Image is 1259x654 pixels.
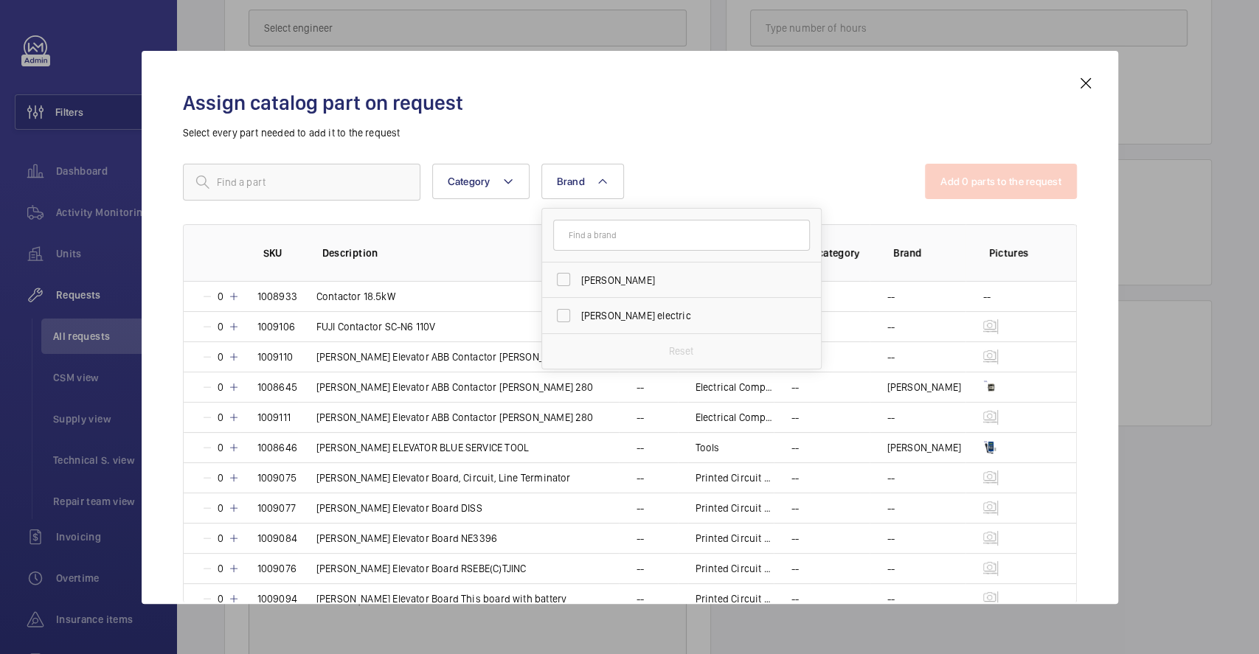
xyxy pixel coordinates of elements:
[925,164,1077,199] button: Add 0 parts to the request
[637,591,644,606] p: --
[696,440,720,455] p: Tools
[213,410,228,425] p: 0
[637,410,644,425] p: --
[637,501,644,515] p: --
[669,344,694,358] p: Reset
[557,175,585,187] span: Brand
[316,440,529,455] p: [PERSON_NAME] ELEVATOR BLUE SERVICE TOOL
[316,591,566,606] p: [PERSON_NAME] Elevator Board This board with battery
[541,164,624,199] button: Brand
[322,246,619,260] p: Description
[983,470,998,485] img: mgKNnLUo32YisrdXDPXwnmHuC0uVg7sd9j77u0g5nYnLw-oI.png
[983,380,998,394] img: TuASOLN2YnPVN_x-9rQqAeDq2ZImRFKiIJTzjJi69_bdlm5D.jpeg
[637,470,644,485] p: --
[257,531,297,546] p: 1009084
[983,410,998,425] img: mgKNnLUo32YisrdXDPXwnmHuC0uVg7sd9j77u0g5nYnLw-oI.png
[887,410,895,425] p: --
[316,531,497,546] p: [PERSON_NAME] Elevator Board NE3396
[213,591,228,606] p: 0
[887,319,895,334] p: --
[983,349,998,364] img: mgKNnLUo32YisrdXDPXwnmHuC0uVg7sd9j77u0g5nYnLw-oI.png
[887,561,895,576] p: --
[316,319,436,334] p: FUJI Contactor SC-N6 110V
[257,349,293,364] p: 1009110
[791,591,799,606] p: --
[637,531,644,546] p: --
[213,349,228,364] p: 0
[637,561,644,576] p: --
[316,501,482,515] p: [PERSON_NAME] Elevator Board DISS
[316,410,594,425] p: [PERSON_NAME] Elevator ABB Contactor [PERSON_NAME] 280
[696,470,774,485] p: Printed Circuit Board
[887,380,961,394] p: [PERSON_NAME]
[887,349,895,364] p: --
[213,319,228,334] p: 0
[791,410,799,425] p: --
[887,501,895,515] p: --
[257,501,296,515] p: 1009077
[791,380,799,394] p: --
[983,289,991,304] p: --
[432,164,530,199] button: Category
[983,319,998,334] img: mgKNnLUo32YisrdXDPXwnmHuC0uVg7sd9j77u0g5nYnLw-oI.png
[213,531,228,546] p: 0
[316,349,594,364] p: [PERSON_NAME] Elevator ABB Contactor [PERSON_NAME] 280
[989,246,1047,260] p: Pictures
[257,289,297,304] p: 1008933
[791,531,799,546] p: --
[316,470,571,485] p: [PERSON_NAME] Elevator Board, Circuit, Line Terminator
[183,164,420,201] input: Find a part
[316,289,395,304] p: Contactor 18.5kW
[983,501,998,515] img: mgKNnLUo32YisrdXDPXwnmHuC0uVg7sd9j77u0g5nYnLw-oI.png
[257,319,295,334] p: 1009106
[887,470,895,485] p: --
[791,440,799,455] p: --
[983,440,998,455] img: MusSL2lBFv5swZMIJUbA1C5WMQD4DoNIZ_xV602tXozLsAKk.jpeg
[257,440,297,455] p: 1008646
[257,561,296,576] p: 1009076
[887,289,895,304] p: --
[887,531,895,546] p: --
[257,410,291,425] p: 1009111
[696,501,774,515] p: Printed Circuit Board
[696,380,774,394] p: Electrical Components
[316,380,594,394] p: [PERSON_NAME] Elevator ABB Contactor [PERSON_NAME] 280
[983,531,998,546] img: mgKNnLUo32YisrdXDPXwnmHuC0uVg7sd9j77u0g5nYnLw-oI.png
[213,289,228,304] p: 0
[637,440,644,455] p: --
[696,531,774,546] p: Printed Circuit Board
[791,561,799,576] p: --
[791,470,799,485] p: --
[581,273,784,288] span: [PERSON_NAME]
[696,591,774,606] p: Printed Circuit Board
[448,175,490,187] span: Category
[696,410,774,425] p: Electrical Components
[183,89,1077,116] h2: Assign catalog part on request
[797,246,870,260] p: Sub category
[213,470,228,485] p: 0
[213,380,228,394] p: 0
[887,591,895,606] p: --
[213,561,228,576] p: 0
[316,561,527,576] p: [PERSON_NAME] Elevator Board RSEBE(C)TJINC
[887,440,961,455] p: [PERSON_NAME]
[553,220,810,251] input: Find a brand
[257,591,297,606] p: 1009094
[637,380,644,394] p: --
[213,501,228,515] p: 0
[183,125,1077,140] p: Select every part needed to add it to the request
[257,380,297,394] p: 1008645
[257,470,296,485] p: 1009075
[696,561,774,576] p: Printed Circuit Board
[983,591,998,606] img: mgKNnLUo32YisrdXDPXwnmHuC0uVg7sd9j77u0g5nYnLw-oI.png
[263,246,299,260] p: SKU
[581,308,784,323] span: [PERSON_NAME] electric
[213,440,228,455] p: 0
[893,246,965,260] p: Brand
[791,501,799,515] p: --
[983,561,998,576] img: mgKNnLUo32YisrdXDPXwnmHuC0uVg7sd9j77u0g5nYnLw-oI.png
